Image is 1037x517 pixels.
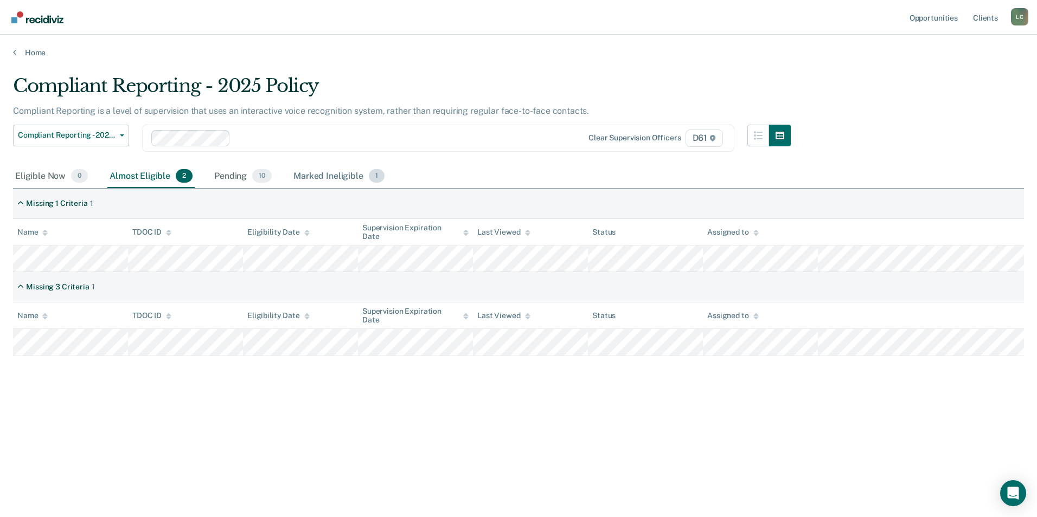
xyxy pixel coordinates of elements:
[13,278,99,296] div: Missing 3 Criteria1
[212,165,274,189] div: Pending10
[588,133,681,143] div: Clear supervision officers
[291,165,387,189] div: Marked Ineligible1
[107,165,195,189] div: Almost Eligible2
[132,311,171,320] div: TDOC ID
[707,228,758,237] div: Assigned to
[252,169,272,183] span: 10
[176,169,193,183] span: 2
[592,311,616,320] div: Status
[13,106,589,116] p: Compliant Reporting is a level of supervision that uses an interactive voice recognition system, ...
[13,48,1024,57] a: Home
[92,282,95,292] div: 1
[707,311,758,320] div: Assigned to
[13,195,98,212] div: Missing 1 Criteria1
[247,311,310,320] div: Eligibility Date
[362,307,469,325] div: Supervision Expiration Date
[1011,8,1028,25] div: L C
[592,228,616,237] div: Status
[13,75,791,106] div: Compliant Reporting - 2025 Policy
[71,169,88,183] span: 0
[13,125,129,146] button: Compliant Reporting - 2025 Policy
[369,169,385,183] span: 1
[90,199,93,208] div: 1
[477,311,530,320] div: Last Viewed
[362,223,469,242] div: Supervision Expiration Date
[11,11,63,23] img: Recidiviz
[18,131,116,140] span: Compliant Reporting - 2025 Policy
[247,228,310,237] div: Eligibility Date
[1011,8,1028,25] button: Profile dropdown button
[17,228,48,237] div: Name
[26,199,87,208] div: Missing 1 Criteria
[477,228,530,237] div: Last Viewed
[1000,480,1026,506] div: Open Intercom Messenger
[132,228,171,237] div: TDOC ID
[13,165,90,189] div: Eligible Now0
[26,282,89,292] div: Missing 3 Criteria
[686,130,723,147] span: D61
[17,311,48,320] div: Name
